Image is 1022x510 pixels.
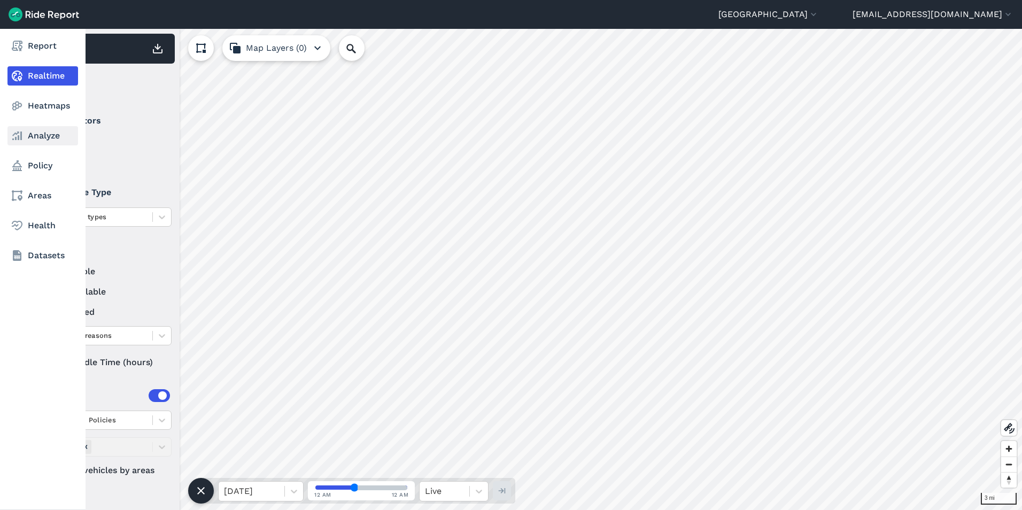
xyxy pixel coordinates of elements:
[34,29,1022,510] canvas: Map
[314,491,331,499] span: 12 AM
[7,186,78,205] a: Areas
[7,66,78,86] a: Realtime
[1001,441,1017,457] button: Zoom in
[43,235,170,265] summary: Status
[7,36,78,56] a: Report
[43,285,172,298] label: unavailable
[43,136,172,149] label: Bird
[43,381,170,411] summary: Areas
[9,7,79,21] img: Ride Report
[339,35,382,61] input: Search Location or Vehicles
[7,96,78,115] a: Heatmaps
[981,493,1017,505] div: 3 mi
[853,8,1013,21] button: [EMAIL_ADDRESS][DOMAIN_NAME]
[392,491,409,499] span: 12 AM
[43,156,172,169] label: Veo
[43,353,172,372] div: Idle Time (hours)
[43,106,170,136] summary: Operators
[7,156,78,175] a: Policy
[7,246,78,265] a: Datasets
[43,464,172,477] label: Filter vehicles by areas
[1001,457,1017,472] button: Zoom out
[58,389,170,402] div: Areas
[7,126,78,145] a: Analyze
[43,177,170,207] summary: Vehicle Type
[43,265,172,278] label: available
[222,35,330,61] button: Map Layers (0)
[7,216,78,235] a: Health
[718,8,819,21] button: [GEOGRAPHIC_DATA]
[39,68,175,102] div: Filter
[1001,472,1017,488] button: Reset bearing to north
[43,306,172,319] label: reserved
